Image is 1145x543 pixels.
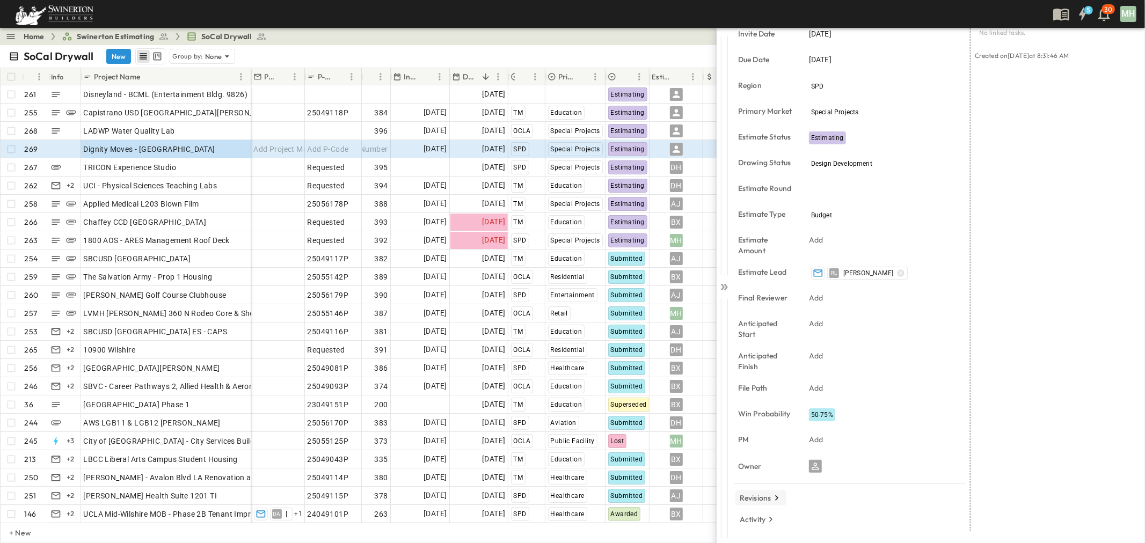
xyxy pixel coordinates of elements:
span: Capistrano USD [GEOGRAPHIC_DATA][PERSON_NAME] [84,107,278,118]
span: Chaffey CCD [GEOGRAPHIC_DATA] [84,217,207,228]
span: TM [514,200,523,208]
span: [DATE] [482,435,505,447]
span: Special Projects [551,164,600,171]
span: [DATE] [424,289,447,301]
span: [DATE] [482,143,505,155]
p: 246 [25,381,38,392]
span: 23049151P [308,399,349,410]
p: Add [809,434,823,445]
span: [DATE] [424,435,447,447]
div: # [22,68,49,85]
span: [DATE] [424,216,447,228]
span: OCLA [514,346,531,354]
p: Invite Date [738,28,794,39]
button: Sort [333,71,345,83]
span: 374 [374,381,388,392]
span: Requested [308,217,345,228]
span: [DATE] [482,416,505,429]
p: Win Probability [738,408,794,419]
span: Submitted [611,474,643,481]
span: SoCal Drywall [201,31,252,42]
button: Menu [288,70,301,83]
span: TM [514,255,523,262]
span: [DATE] [482,234,505,246]
span: 25049043P [308,454,349,465]
span: LVMH [PERSON_NAME] 360 N Rodeo Core & Shell [84,308,258,319]
span: [DATE] [424,416,447,429]
span: Requested [308,344,345,355]
div: + 2 [64,325,77,338]
span: Swinerton Estimating [77,31,154,42]
span: Education [551,401,582,408]
span: [DATE] [482,398,505,410]
p: 255 [25,107,38,118]
span: AWS LGB11 & LGB12 [PERSON_NAME] [84,417,221,428]
button: Menu [529,70,542,83]
span: Requested [308,235,345,246]
span: TM [514,182,523,189]
nav: breadcrumbs [24,31,273,42]
p: Estimate Amount [738,234,794,256]
span: [DATE] [424,325,447,337]
button: Revisions [735,490,786,505]
span: Special Projects [811,108,859,116]
p: Group by: [172,51,203,62]
p: 213 [25,454,37,465]
button: Sort [276,71,288,83]
p: Estimate Status [618,71,619,82]
div: MH [1120,6,1136,22]
span: Submitted [611,419,643,427]
span: 373 [374,436,388,446]
p: Activity [740,514,765,525]
span: 382 [374,253,388,264]
span: 386 [374,363,388,373]
button: Menu [235,70,247,83]
div: Info [49,68,81,85]
p: Invite Date [404,71,419,82]
p: Due Date [463,71,478,82]
span: 383 [374,417,388,428]
span: 25055146P [308,308,349,319]
button: Menu [33,70,46,83]
span: [DATE] [482,197,505,210]
span: Healthcare [551,492,585,500]
span: Estimating [611,91,645,98]
p: Due Date [738,54,794,65]
span: OCLA [514,383,531,390]
span: [DATE] [424,380,447,392]
p: No linked tasks. [979,28,1130,37]
p: 259 [25,271,38,282]
button: kanban view [150,50,164,63]
p: Final Reviewer [738,292,794,303]
span: [DATE] [482,508,505,520]
div: + 2 [64,471,77,484]
div: + 2 [64,179,77,192]
span: 25049115P [308,490,349,501]
p: 261 [25,89,37,100]
span: [DATE] [424,343,447,356]
button: Sort [26,71,38,83]
span: Submitted [611,255,643,262]
div: Info [51,62,64,92]
span: [DATE] [482,124,505,137]
p: P-Code [318,71,331,82]
span: Special Projects [551,145,600,153]
span: City of [GEOGRAPHIC_DATA] - City Services Building [84,436,266,446]
span: Education [551,456,582,463]
p: Drawing Status [738,157,794,168]
p: 244 [25,417,38,428]
p: 258 [25,199,38,209]
span: 394 [374,180,388,191]
p: 146 [25,509,37,519]
span: [PERSON_NAME] - Avalon Blvd LA Renovation and Addition [84,472,292,483]
span: 25049117P [308,253,349,264]
span: Add P-Code [308,144,349,155]
p: Estimate Type [738,209,794,219]
span: Submitted [611,328,643,335]
p: 263 [25,235,38,246]
span: The Salvation Army - Prop 1 Housing [84,271,213,282]
span: [DATE] [482,289,505,301]
span: OCLA [514,310,531,317]
p: Anticipated Finish [738,350,794,372]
